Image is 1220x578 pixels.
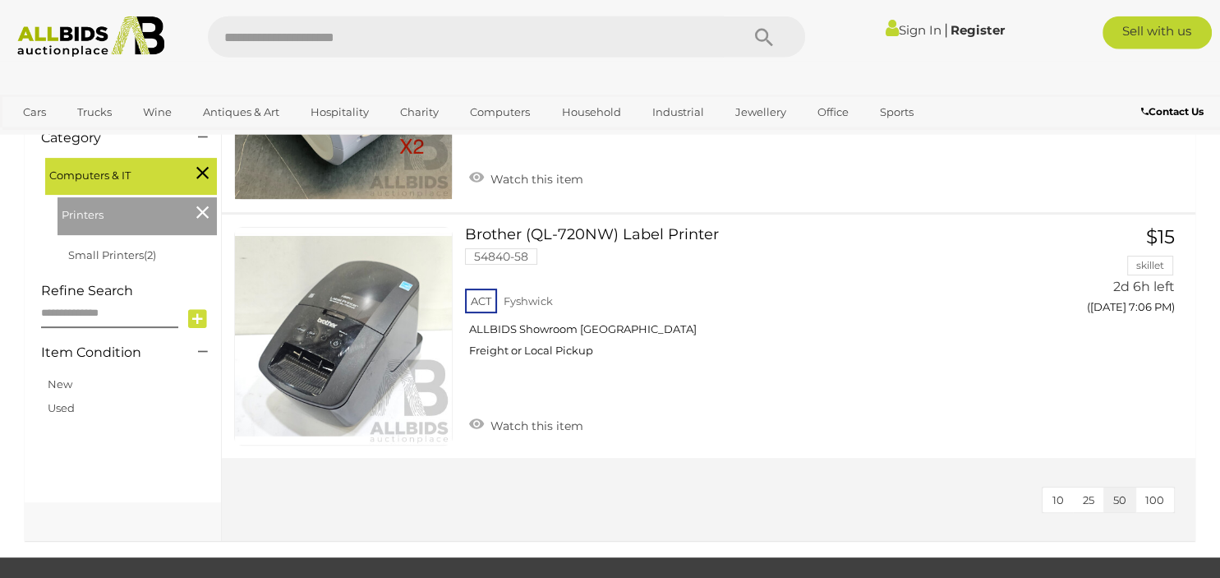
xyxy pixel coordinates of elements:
a: Jewellery [725,99,797,126]
a: Office [807,99,859,126]
a: New [48,377,72,391]
button: 10 [1043,488,1074,513]
button: 25 [1073,488,1104,513]
a: Register [951,22,1005,38]
span: 10 [1052,493,1064,506]
span: Watch this item [486,172,583,187]
img: Allbids.com.au [9,16,173,58]
a: Trucks [67,99,122,126]
button: Search [723,16,805,58]
h4: Refine Search [41,284,217,298]
span: $15 [1146,225,1175,248]
span: Printers [62,201,185,224]
a: Antiques & Art [192,99,290,126]
a: Sell with us [1103,16,1213,49]
a: Industrial [642,99,715,126]
span: Computers & IT [49,162,173,185]
a: Charity [389,99,449,126]
h4: Item Condition [41,345,173,360]
a: Household [550,99,631,126]
span: 100 [1145,493,1164,506]
a: Watch this item [465,412,587,437]
button: 50 [1103,488,1136,513]
b: Contact Us [1141,105,1204,118]
a: Small Printers(2) [68,248,156,261]
a: [GEOGRAPHIC_DATA] [12,127,150,154]
a: Used [48,401,75,414]
span: (2) [144,248,156,261]
a: Hospitality [300,99,380,126]
a: Wine [132,99,182,126]
a: Watch this item [465,165,587,190]
a: Cars [12,99,57,126]
span: 50 [1113,493,1126,506]
a: Sports [869,99,924,126]
a: Sign In [886,22,941,38]
a: Computers [459,99,541,126]
span: 25 [1083,493,1094,506]
span: Watch this item [486,418,583,433]
a: Contact Us [1141,103,1208,121]
span: | [944,21,948,39]
a: Brother (QL-720NW) Label Printer 54840-58 ACT Fyshwick ALLBIDS Showroom [GEOGRAPHIC_DATA] Freight... [477,227,1020,371]
button: 100 [1135,488,1174,513]
h4: Category [41,131,173,146]
a: $15 skillet 2d 6h left ([DATE] 7:06 PM) [1046,227,1180,323]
